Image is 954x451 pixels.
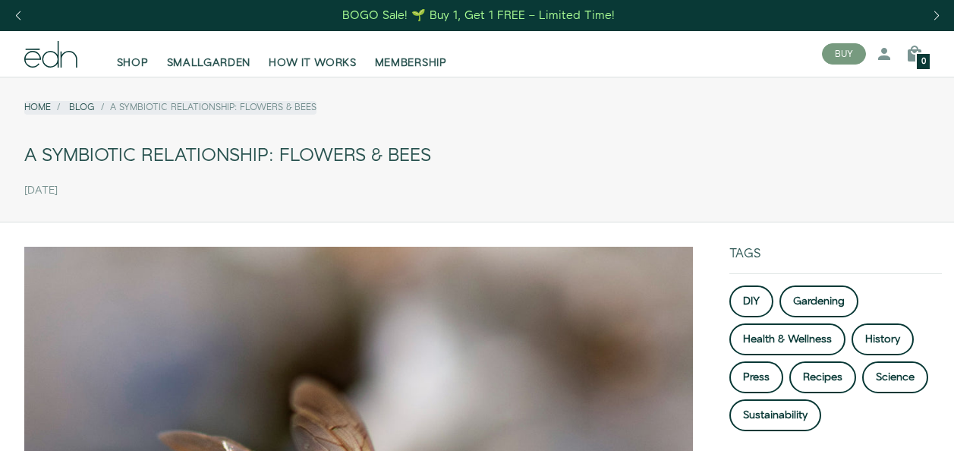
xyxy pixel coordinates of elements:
a: HOW IT WORKS [260,37,365,71]
span: HOW IT WORKS [269,55,356,71]
span: SHOP [117,55,149,71]
li: A Symbiotic Relationship: Flowers & Bees [95,101,316,114]
div: A Symbiotic Relationship: Flowers & Bees [24,139,930,173]
div: Tags [729,247,942,273]
a: Science [862,361,928,393]
a: Gardening [779,285,858,317]
a: History [852,323,914,355]
a: Sustainability [729,399,821,431]
a: Home [24,101,51,114]
button: BUY [822,43,866,65]
a: Recipes [789,361,856,393]
a: Health & Wellness [729,323,845,355]
a: DIY [729,285,773,317]
a: SHOP [108,37,158,71]
span: SMALLGARDEN [167,55,251,71]
iframe: Opens a widget where you can find more information [837,405,939,443]
a: SMALLGARDEN [158,37,260,71]
nav: breadcrumbs [24,101,316,114]
a: BOGO Sale! 🌱 Buy 1, Get 1 FREE – Limited Time! [341,4,616,27]
span: 0 [921,58,926,66]
time: [DATE] [24,184,58,197]
a: Press [729,361,783,393]
div: BOGO Sale! 🌱 Buy 1, Get 1 FREE – Limited Time! [342,8,615,24]
span: MEMBERSHIP [375,55,447,71]
a: MEMBERSHIP [366,37,456,71]
a: Blog [69,101,95,114]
